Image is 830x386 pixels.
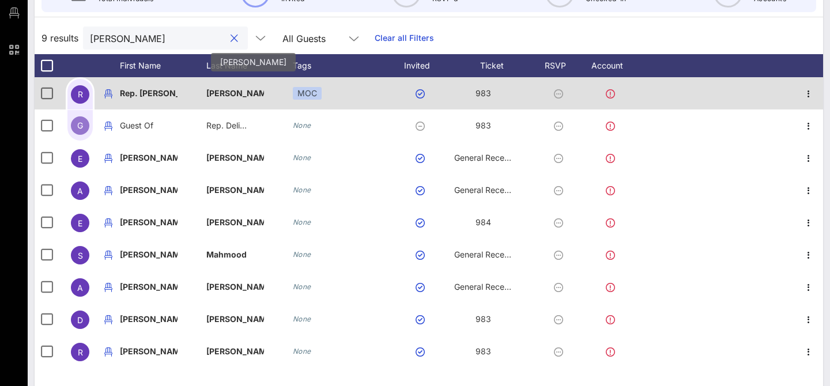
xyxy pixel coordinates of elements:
[541,54,581,77] div: RSVP
[120,239,178,271] p: [PERSON_NAME]
[293,218,311,226] i: None
[476,120,491,130] span: 983
[375,32,434,44] a: Clear all Filters
[476,88,491,98] span: 983
[293,153,311,162] i: None
[78,89,83,99] span: R
[206,335,264,368] p: [PERSON_NAME]
[77,120,83,130] span: G
[476,217,491,227] span: 984
[78,347,83,357] span: R
[41,31,78,45] span: 9 results
[77,186,83,196] span: A
[293,87,322,100] div: MOC
[206,271,264,303] p: [PERSON_NAME]
[293,121,311,130] i: None
[206,142,264,174] p: [PERSON_NAME]
[120,174,178,206] p: [PERSON_NAME]
[206,303,264,335] p: [PERSON_NAME]
[120,54,206,77] div: First Name
[206,239,264,271] p: Mahmood
[78,218,82,228] span: E
[206,109,264,142] p: Rep. Deli…
[293,250,311,259] i: None
[293,186,311,194] i: None
[454,153,523,162] span: General Reception
[206,174,264,206] p: [PERSON_NAME]
[276,27,368,50] div: All Guests
[454,185,523,195] span: General Reception
[206,206,264,239] p: [PERSON_NAME]
[454,282,523,292] span: General Reception
[78,251,83,260] span: S
[476,314,491,324] span: 983
[78,154,82,164] span: E
[391,54,454,77] div: Invited
[120,206,178,239] p: [PERSON_NAME]
[293,54,391,77] div: Tags
[476,346,491,356] span: 983
[454,249,523,259] span: General Reception
[120,303,178,335] p: [PERSON_NAME]
[231,33,238,44] button: clear icon
[293,347,311,355] i: None
[120,335,178,368] p: [PERSON_NAME]
[206,54,293,77] div: Last Name
[77,283,83,293] span: A
[120,77,178,109] p: Rep. [PERSON_NAME]
[581,54,644,77] div: Account
[454,54,541,77] div: Ticket
[293,282,311,291] i: None
[120,271,178,303] p: [PERSON_NAME]
[293,315,311,323] i: None
[206,77,264,109] p: [PERSON_NAME]
[120,109,178,142] p: Guest Of
[120,142,178,174] p: [PERSON_NAME]
[282,33,326,44] div: All Guests
[77,315,83,325] span: D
